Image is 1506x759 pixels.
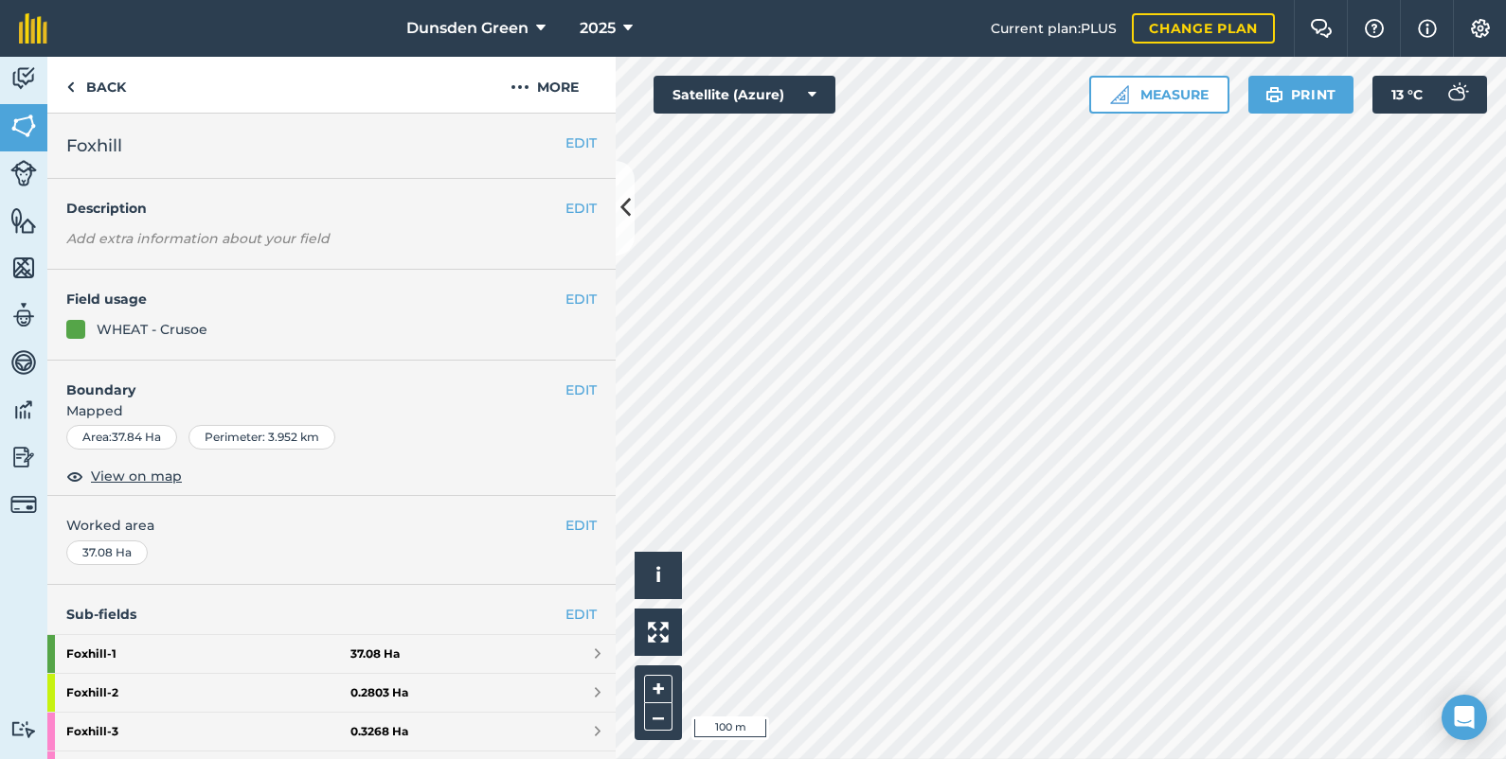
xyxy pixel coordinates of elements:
span: Mapped [47,400,616,421]
button: – [644,703,672,731]
h4: Description [66,198,597,219]
img: svg+xml;base64,PD94bWwgdmVyc2lvbj0iMS4wIiBlbmNvZGluZz0idXRmLTgiPz4KPCEtLSBHZW5lcmF0b3I6IEFkb2JlIE... [10,443,37,471]
img: svg+xml;base64,PHN2ZyB4bWxucz0iaHR0cDovL3d3dy53My5vcmcvMjAwMC9zdmciIHdpZHRoPSIxNyIgaGVpZ2h0PSIxNy... [1418,17,1437,40]
h4: Sub-fields [47,604,616,625]
img: svg+xml;base64,PD94bWwgdmVyc2lvbj0iMS4wIiBlbmNvZGluZz0idXRmLTgiPz4KPCEtLSBHZW5lcmF0b3I6IEFkb2JlIE... [10,348,37,377]
span: i [655,563,661,587]
button: EDIT [565,289,597,309]
button: Print [1248,76,1354,114]
img: svg+xml;base64,PHN2ZyB4bWxucz0iaHR0cDovL3d3dy53My5vcmcvMjAwMC9zdmciIHdpZHRoPSI5IiBoZWlnaHQ9IjI0Ii... [66,76,75,98]
span: View on map [91,466,182,486]
button: i [635,552,682,599]
img: Two speech bubbles overlapping with the left bubble in the forefront [1310,19,1333,38]
a: EDIT [565,604,597,625]
button: More [474,57,616,113]
strong: 0.3268 Ha [350,724,408,739]
h4: Boundary [47,361,565,400]
div: Perimeter : 3.952 km [188,425,335,450]
a: Foxhill-20.2803 Ha [47,674,616,712]
img: svg+xml;base64,PD94bWwgdmVyc2lvbj0iMS4wIiBlbmNvZGluZz0idXRmLTgiPz4KPCEtLSBHZW5lcmF0b3I6IEFkb2JlIE... [10,64,37,93]
img: svg+xml;base64,PD94bWwgdmVyc2lvbj0iMS4wIiBlbmNvZGluZz0idXRmLTgiPz4KPCEtLSBHZW5lcmF0b3I6IEFkb2JlIE... [10,301,37,329]
button: View on map [66,465,182,487]
img: svg+xml;base64,PHN2ZyB4bWxucz0iaHR0cDovL3d3dy53My5vcmcvMjAwMC9zdmciIHdpZHRoPSIxOCIgaGVpZ2h0PSIyNC... [66,465,83,487]
img: svg+xml;base64,PHN2ZyB4bWxucz0iaHR0cDovL3d3dy53My5vcmcvMjAwMC9zdmciIHdpZHRoPSIxOSIgaGVpZ2h0PSIyNC... [1265,83,1283,106]
span: 13 ° C [1391,76,1423,114]
img: svg+xml;base64,PHN2ZyB4bWxucz0iaHR0cDovL3d3dy53My5vcmcvMjAwMC9zdmciIHdpZHRoPSI1NiIgaGVpZ2h0PSI2MC... [10,112,37,140]
span: Dunsden Green [406,17,529,40]
span: Worked area [66,515,597,536]
button: Satellite (Azure) [654,76,835,114]
button: Measure [1089,76,1229,114]
a: Back [47,57,145,113]
img: svg+xml;base64,PD94bWwgdmVyc2lvbj0iMS4wIiBlbmNvZGluZz0idXRmLTgiPz4KPCEtLSBHZW5lcmF0b3I6IEFkb2JlIE... [10,491,37,518]
img: svg+xml;base64,PD94bWwgdmVyc2lvbj0iMS4wIiBlbmNvZGluZz0idXRmLTgiPz4KPCEtLSBHZW5lcmF0b3I6IEFkb2JlIE... [10,720,37,738]
button: EDIT [565,132,597,153]
img: svg+xml;base64,PD94bWwgdmVyc2lvbj0iMS4wIiBlbmNvZGluZz0idXRmLTgiPz4KPCEtLSBHZW5lcmF0b3I6IEFkb2JlIE... [1438,76,1476,114]
button: EDIT [565,198,597,219]
img: svg+xml;base64,PD94bWwgdmVyc2lvbj0iMS4wIiBlbmNvZGluZz0idXRmLTgiPz4KPCEtLSBHZW5lcmF0b3I6IEFkb2JlIE... [10,396,37,424]
span: Current plan : PLUS [991,18,1117,39]
strong: Foxhill - 2 [66,674,350,712]
img: svg+xml;base64,PHN2ZyB4bWxucz0iaHR0cDovL3d3dy53My5vcmcvMjAwMC9zdmciIHdpZHRoPSIyMCIgaGVpZ2h0PSIyNC... [511,76,529,98]
em: Add extra information about your field [66,230,330,247]
span: Foxhill [66,132,122,159]
strong: 0.2803 Ha [350,685,408,700]
img: fieldmargin Logo [19,13,47,44]
div: 37.08 Ha [66,540,148,565]
img: Four arrows, one pointing top left, one top right, one bottom right and the last bottom left [648,622,669,643]
img: svg+xml;base64,PD94bWwgdmVyc2lvbj0iMS4wIiBlbmNvZGluZz0idXRmLTgiPz4KPCEtLSBHZW5lcmF0b3I6IEFkb2JlIE... [10,160,37,186]
h4: Field usage [66,289,565,309]
span: 2025 [580,17,616,40]
div: WHEAT - Crusoe [97,319,207,340]
img: Ruler icon [1110,85,1129,104]
strong: Foxhill - 3 [66,713,350,750]
img: svg+xml;base64,PHN2ZyB4bWxucz0iaHR0cDovL3d3dy53My5vcmcvMjAwMC9zdmciIHdpZHRoPSI1NiIgaGVpZ2h0PSI2MC... [10,254,37,282]
img: svg+xml;base64,PHN2ZyB4bWxucz0iaHR0cDovL3d3dy53My5vcmcvMjAwMC9zdmciIHdpZHRoPSI1NiIgaGVpZ2h0PSI2MC... [10,206,37,235]
div: Open Intercom Messenger [1442,695,1487,740]
div: Area : 37.84 Ha [66,425,177,450]
button: EDIT [565,515,597,536]
a: Foxhill-30.3268 Ha [47,713,616,750]
img: A question mark icon [1363,19,1386,38]
strong: Foxhill - 1 [66,635,350,673]
strong: 37.08 Ha [350,646,400,662]
button: + [644,675,672,703]
button: EDIT [565,379,597,400]
a: Change plan [1132,13,1275,44]
a: Foxhill-137.08 Ha [47,635,616,673]
button: 13 °C [1372,76,1487,114]
img: A cog icon [1469,19,1492,38]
